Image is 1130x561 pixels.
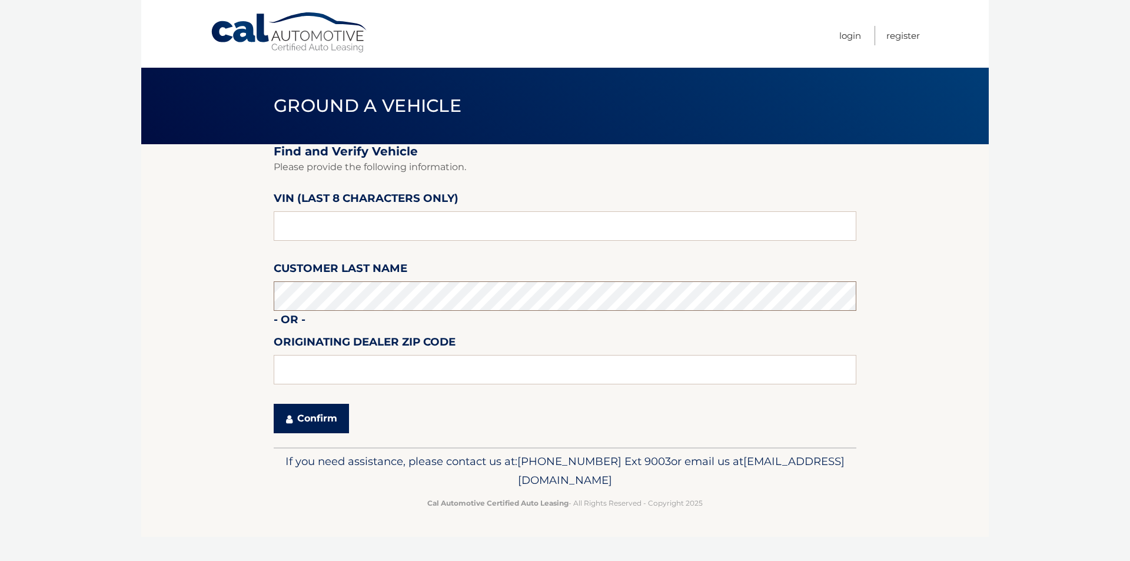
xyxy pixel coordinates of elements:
button: Confirm [274,404,349,433]
a: Login [839,26,861,45]
h2: Find and Verify Vehicle [274,144,856,159]
span: [PHONE_NUMBER] Ext 9003 [517,454,671,468]
strong: Cal Automotive Certified Auto Leasing [427,499,569,507]
p: If you need assistance, please contact us at: or email us at [281,452,849,490]
label: Customer Last Name [274,260,407,281]
label: - or - [274,311,305,333]
span: Ground a Vehicle [274,95,461,117]
p: Please provide the following information. [274,159,856,175]
label: VIN (last 8 characters only) [274,190,458,211]
label: Originating Dealer Zip Code [274,333,456,355]
a: Cal Automotive [210,12,369,54]
p: - All Rights Reserved - Copyright 2025 [281,497,849,509]
a: Register [886,26,920,45]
